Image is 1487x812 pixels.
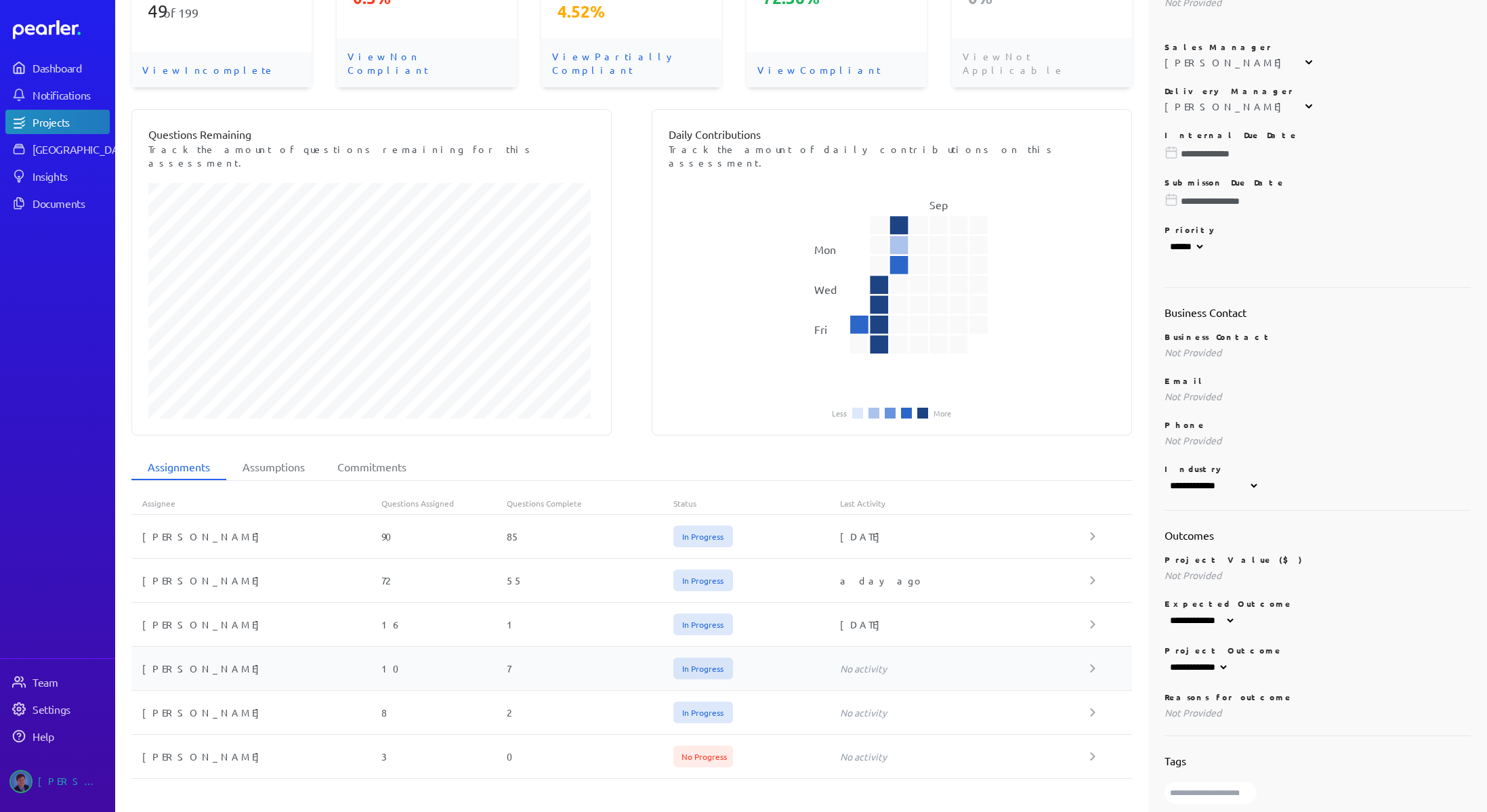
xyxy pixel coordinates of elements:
[33,729,108,743] div: Help
[337,39,517,87] p: View Non Compliant
[840,574,1090,587] div: a day ago
[1165,346,1221,358] span: Not Provided
[131,618,381,631] div: [PERSON_NAME]
[673,498,840,509] div: Status
[13,20,110,39] a: Dashboard
[1165,100,1289,113] div: [PERSON_NAME]
[226,454,321,480] li: Assumptions
[178,5,198,20] span: 199
[840,662,1090,675] div: No activity
[131,530,381,543] div: [PERSON_NAME]
[673,746,733,767] span: No Progress
[148,142,595,169] p: Track the amount of questions remaining for this assessment.
[381,750,507,763] div: 3
[33,169,108,183] div: Insights
[381,706,507,719] div: 8
[1165,177,1471,188] p: Submisson Due Date
[840,530,1090,543] div: [DATE]
[814,322,827,336] text: Fri
[840,706,1090,719] div: No activity
[1165,375,1471,386] p: Email
[507,706,673,719] div: 2
[5,56,110,80] a: Dashboard
[148,1,295,22] p: of
[832,409,847,417] li: Less
[131,498,381,509] div: Assignee
[381,574,507,587] div: 72
[1165,782,1257,804] input: Type here to add tags
[5,191,110,215] a: Documents
[558,1,705,22] p: 4.52%
[33,142,133,156] div: [GEOGRAPHIC_DATA]
[38,770,106,793] div: [PERSON_NAME]
[5,83,110,107] a: Notifications
[1165,304,1471,320] h2: Business Contact
[673,526,733,547] span: In Progress
[5,137,110,161] a: [GEOGRAPHIC_DATA]
[5,164,110,188] a: Insights
[1165,463,1471,474] p: Industry
[507,574,673,587] div: 55
[1165,147,1471,161] input: Please choose a due date
[1165,645,1471,656] p: Project Outcome
[673,702,733,723] span: In Progress
[33,88,108,102] div: Notifications
[1165,706,1221,719] span: Not Provided
[1165,752,1471,769] h2: Tags
[507,618,673,631] div: 1
[131,662,381,675] div: [PERSON_NAME]
[669,142,1115,169] p: Track the amount of daily contributions on this assessment.
[669,126,1115,142] p: Daily Contributions
[814,242,836,256] text: Mon
[1165,224,1471,235] p: Priority
[381,498,507,509] div: Questions Assigned
[381,662,507,675] div: 10
[1165,41,1471,52] p: Sales Manager
[5,724,110,748] a: Help
[131,574,381,587] div: [PERSON_NAME]
[5,110,110,134] a: Projects
[1165,129,1471,140] p: Internal Due Date
[929,198,948,211] text: Sep
[33,61,108,74] div: Dashboard
[33,702,108,716] div: Settings
[673,570,733,591] span: In Progress
[131,454,226,480] li: Assignments
[840,618,1090,631] div: [DATE]
[673,658,733,679] span: In Progress
[33,196,108,210] div: Documents
[1165,569,1221,581] span: Not Provided
[1165,527,1471,543] h2: Outcomes
[840,498,1090,509] div: Last Activity
[131,706,381,719] div: [PERSON_NAME]
[507,662,673,675] div: 7
[381,530,507,543] div: 90
[1165,598,1471,609] p: Expected Outcome
[131,750,381,763] div: [PERSON_NAME]
[840,750,1090,763] div: No activity
[1165,194,1471,208] input: Please choose a due date
[33,115,108,129] div: Projects
[934,409,951,417] li: More
[747,52,927,87] p: View Compliant
[1165,85,1471,96] p: Delivery Manager
[673,614,733,635] span: In Progress
[148,1,163,22] span: 49
[5,765,110,798] a: Sam Blight's photo[PERSON_NAME]
[952,39,1132,87] p: View Not Applicable
[507,750,673,763] div: 0
[321,454,423,480] li: Commitments
[541,39,721,87] p: View Partially Compliant
[1165,554,1471,565] p: Project Value ($)
[1165,434,1221,446] span: Not Provided
[1165,390,1221,402] span: Not Provided
[1165,419,1471,430] p: Phone
[131,52,312,87] p: View Incomplete
[9,770,33,793] img: Sam Blight
[5,697,110,721] a: Settings
[507,498,673,509] div: Questions Complete
[1165,56,1289,69] div: [PERSON_NAME]
[148,126,595,142] p: Questions Remaining
[1165,331,1471,342] p: Business Contact
[33,675,108,689] div: Team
